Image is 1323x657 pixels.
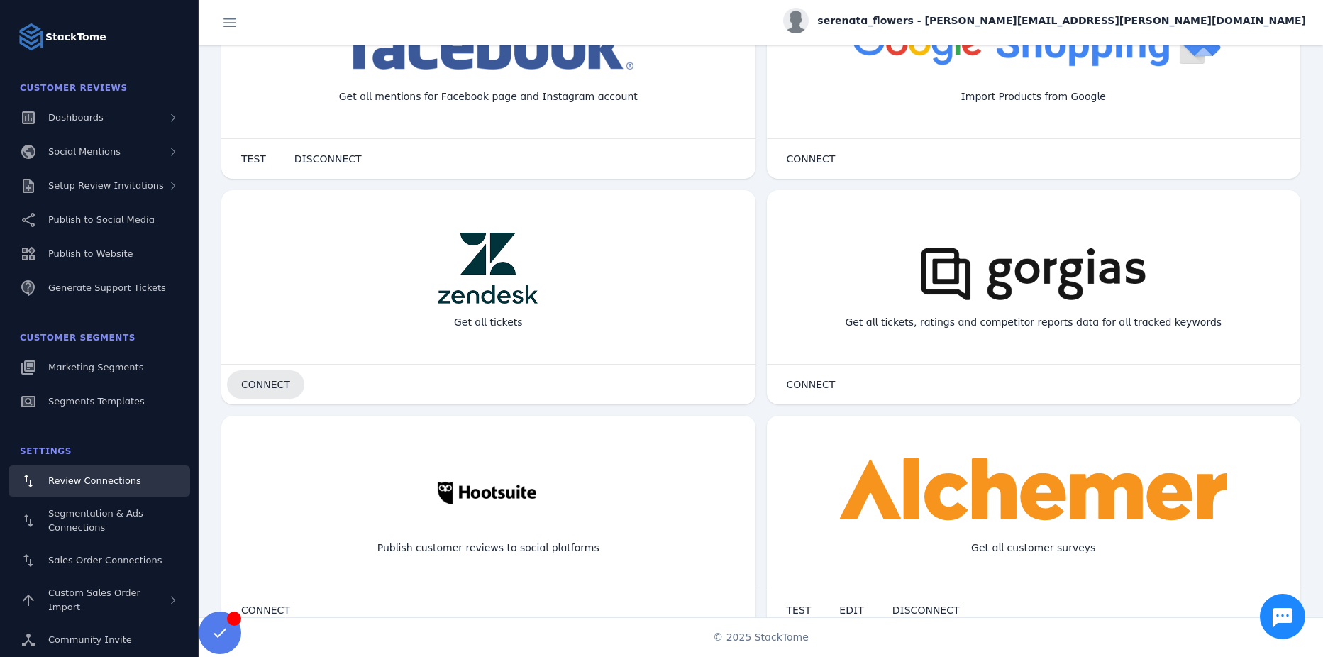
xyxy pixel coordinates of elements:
[48,587,140,612] span: Custom Sales Order Import
[817,13,1306,28] span: serenata_flowers - [PERSON_NAME][EMAIL_ADDRESS][PERSON_NAME][DOMAIN_NAME]
[241,154,266,164] span: TEST
[48,214,155,225] span: Publish to Social Media
[17,23,45,51] img: Logo image
[48,634,132,645] span: Community Invite
[878,596,974,624] button: DISCONNECT
[443,304,534,341] div: Get all tickets
[9,352,190,383] a: Marketing Segments
[227,596,304,624] button: CONNECT
[20,333,135,343] span: Customer Segments
[9,238,190,270] a: Publish to Website
[45,30,106,45] strong: StackTome
[48,180,164,191] span: Setup Review Invitations
[425,458,551,529] img: hootsuite.jpg
[773,596,826,624] button: TEST
[9,204,190,236] a: Publish to Social Media
[892,605,960,615] span: DISCONNECT
[48,112,104,123] span: Dashboards
[328,78,649,116] div: Get all mentions for Facebook page and Instagram account
[9,272,190,304] a: Generate Support Tickets
[787,154,836,164] span: CONNECT
[839,605,863,615] span: EDIT
[48,396,145,407] span: Segments Templates
[9,545,190,576] a: Sales Order Connections
[227,145,280,173] button: TEST
[48,248,133,259] span: Publish to Website
[438,233,538,304] img: zendesk.png
[48,475,141,486] span: Review Connections
[227,370,304,399] button: CONNECT
[20,446,72,456] span: Settings
[960,529,1107,567] div: Get all customer surveys
[20,83,128,93] span: Customer Reviews
[787,380,836,390] span: CONNECT
[9,465,190,497] a: Review Connections
[773,145,850,173] button: CONNECT
[773,370,850,399] button: CONNECT
[9,624,190,656] a: Community Invite
[280,145,376,173] button: DISCONNECT
[787,605,812,615] span: TEST
[241,605,290,615] span: CONNECT
[241,380,290,390] span: CONNECT
[48,146,121,157] span: Social Mentions
[840,458,1227,529] img: alchemer.svg
[48,282,166,293] span: Generate Support Tickets
[9,386,190,417] a: Segments Templates
[9,499,190,542] a: Segmentation & Ads Connections
[950,78,1117,116] div: Import Products from Google
[48,508,143,533] span: Segmentation & Ads Connections
[48,362,143,372] span: Marketing Segments
[713,630,809,645] span: © 2025 StackTome
[294,154,362,164] span: DISCONNECT
[834,304,1233,341] div: Get all tickets, ratings and competitor reports data for all tracked keywords
[783,8,1306,33] button: serenata_flowers - [PERSON_NAME][EMAIL_ADDRESS][PERSON_NAME][DOMAIN_NAME]
[783,8,809,33] img: profile.jpg
[899,233,1168,304] img: gorgias.png
[366,529,611,567] div: Publish customer reviews to social platforms
[48,555,162,565] span: Sales Order Connections
[825,596,878,624] button: EDIT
